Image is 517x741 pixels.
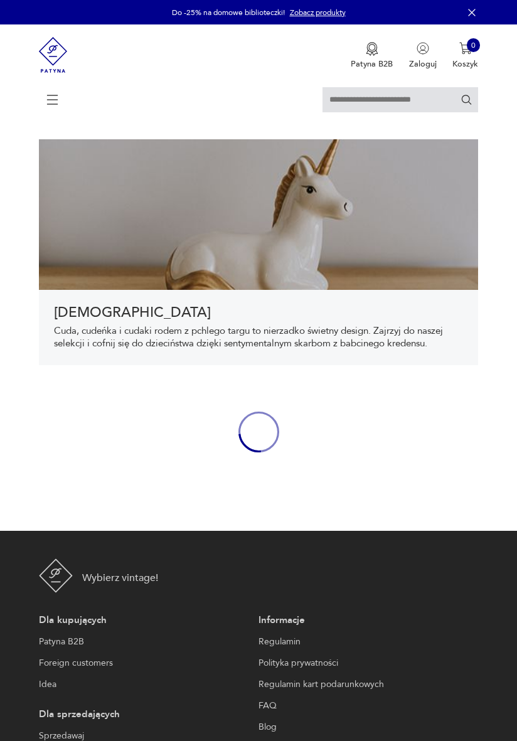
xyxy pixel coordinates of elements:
[39,677,253,692] a: Idea
[54,325,463,350] p: Cuda, cudeńka i cudaki rodem z pchlego targu to nierzadko świetny design. Zajrzyj do naszej selek...
[39,707,253,722] p: Dla sprzedających
[39,656,253,671] a: Foreign customers
[467,38,481,52] div: 0
[461,93,472,105] button: Szukaj
[417,42,429,55] img: Ikonka użytkownika
[39,139,478,290] img: 639502e540ead061e5be55e2bb6183ad.jpg
[54,305,463,320] h1: [DEMOGRAPHIC_DATA]
[39,613,253,628] p: Dla kupujących
[351,42,393,70] button: Patyna B2B
[39,24,68,85] img: Patyna - sklep z meblami i dekoracjami vintage
[258,698,473,713] a: FAQ
[258,613,473,628] p: Informacje
[82,570,158,585] p: Wybierz vintage!
[172,8,285,18] p: Do -25% na domowe biblioteczki!
[290,8,346,18] a: Zobacz produkty
[258,720,473,735] a: Blog
[39,634,253,649] a: Patyna B2B
[238,381,279,482] div: oval-loading
[366,42,378,56] img: Ikona medalu
[258,634,473,649] a: Regulamin
[452,58,478,70] p: Koszyk
[459,42,472,55] img: Ikona koszyka
[409,58,437,70] p: Zaloguj
[351,42,393,70] a: Ikona medaluPatyna B2B
[39,558,73,592] img: Patyna - sklep z meblami i dekoracjami vintage
[258,656,473,671] a: Polityka prywatności
[351,58,393,70] p: Patyna B2B
[409,42,437,70] button: Zaloguj
[452,42,478,70] button: 0Koszyk
[258,677,473,692] a: Regulamin kart podarunkowych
